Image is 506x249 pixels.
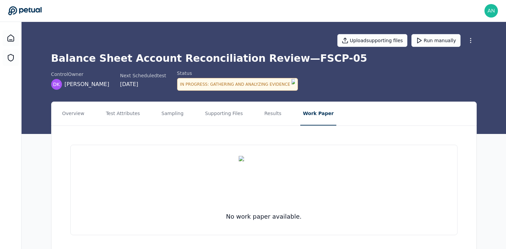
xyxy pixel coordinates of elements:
[103,102,142,126] button: Test Attributes
[8,6,42,16] a: Go to Dashboard
[337,34,407,47] button: Uploadsupporting files
[51,52,477,64] h1: Balance Sheet Account Reconciliation Review — FSCP-05
[120,80,166,88] div: [DATE]
[51,71,109,78] div: control Owner
[300,102,336,126] button: Work Paper
[226,212,302,221] h3: No work paper available.
[60,102,87,126] button: Overview
[65,80,109,88] span: [PERSON_NAME]
[465,34,477,47] button: More Options
[3,30,19,46] a: Dashboard
[239,156,289,206] img: No Result
[202,102,245,126] button: Supporting Files
[53,81,60,88] span: DK
[411,34,461,47] button: Run manually
[177,78,298,91] div: In Progress : Gathering and Analyzing Evidence
[262,102,284,126] button: Results
[3,50,19,66] a: SOC
[120,72,166,79] div: Next Scheduled test
[159,102,187,126] button: Sampling
[177,70,298,77] div: Status
[52,102,476,126] nav: Tabs
[292,79,295,90] img: Logo
[484,4,498,18] img: andrew.meyers@reddit.com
